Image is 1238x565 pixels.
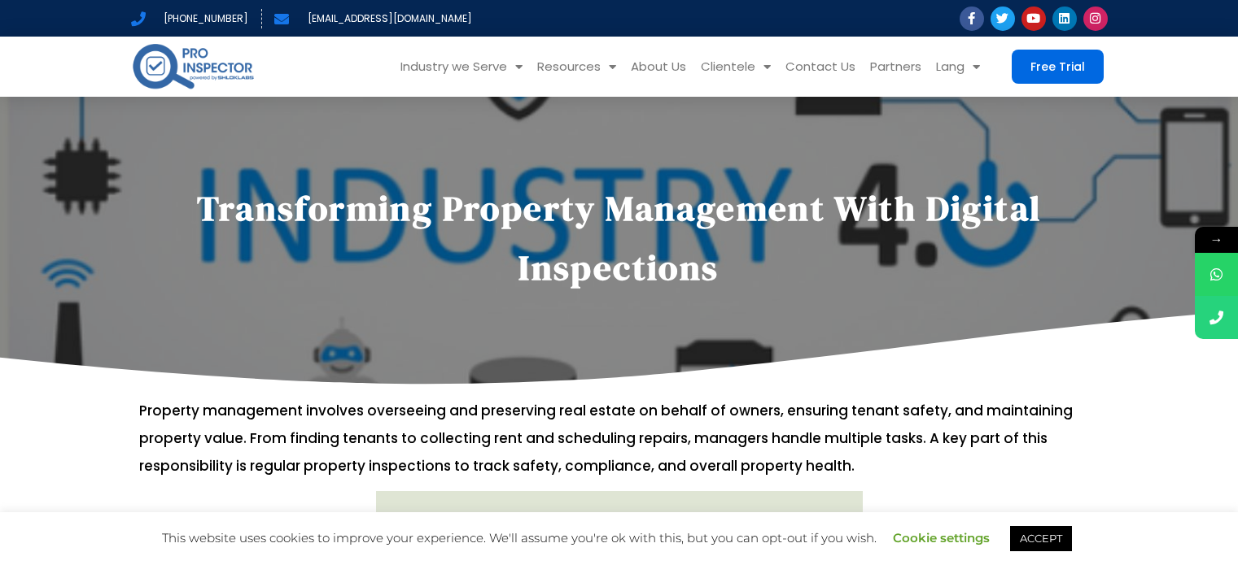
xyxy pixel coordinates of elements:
[281,37,987,97] nav: Menu
[778,37,863,97] a: Contact Us
[863,37,929,97] a: Partners
[929,37,987,97] a: Lang
[160,9,248,28] span: [PHONE_NUMBER]
[623,37,693,97] a: About Us
[139,178,1100,297] h1: Transforming Property Management with Digital Inspections
[893,530,990,545] a: Cookie settings
[304,9,472,28] span: [EMAIL_ADDRESS][DOMAIN_NAME]
[139,397,1100,480] p: Property management involves overseeing and preserving real estate on behalf of owners, ensuring ...
[131,41,256,92] img: pro-inspector-logo
[1010,526,1072,551] a: ACCEPT
[274,9,472,28] a: [EMAIL_ADDRESS][DOMAIN_NAME]
[393,37,530,97] a: Industry we Serve
[1195,227,1238,253] span: →
[693,37,778,97] a: Clientele
[162,530,1076,545] span: This website uses cookies to improve your experience. We'll assume you're ok with this, but you c...
[1012,50,1104,84] a: Free Trial
[530,37,623,97] a: Resources
[1030,61,1085,72] span: Free Trial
